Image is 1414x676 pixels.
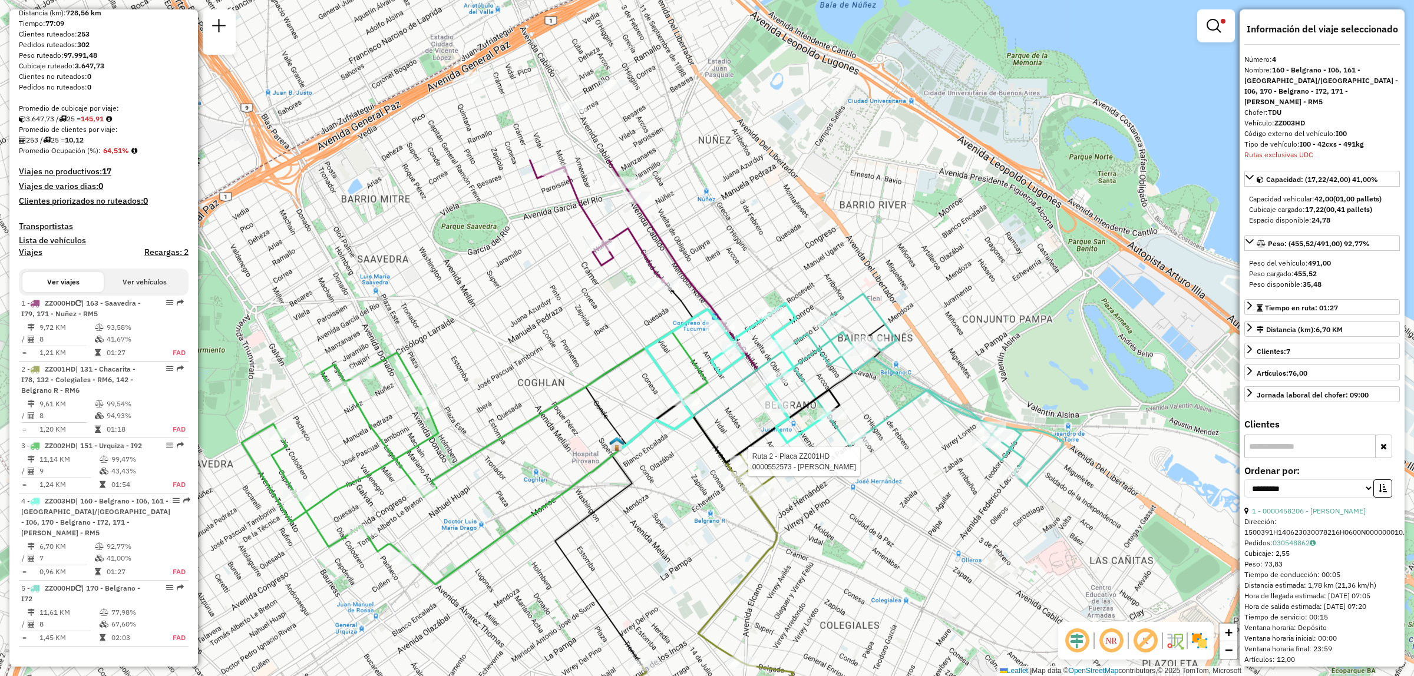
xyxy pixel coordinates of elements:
[95,426,101,433] i: Tiempo en ruta
[1244,107,1400,118] div: Chofer:
[111,453,160,465] td: 99,47%
[1257,324,1343,335] div: Distancia (km):
[106,333,158,345] td: 41,67%
[45,364,75,373] span: ZZ001HD
[1244,171,1400,187] a: Capacidad: (17,22/42,00) 41,00%
[100,621,108,628] i: % Cubicaje en uso
[100,456,108,463] i: % Peso en uso
[106,347,158,359] td: 01:27
[19,124,189,135] div: Promedio de clientes por viaje:
[1069,667,1119,675] a: OpenStreetMap
[1244,118,1400,128] div: Vehículo:
[1311,216,1330,224] strong: 24,78
[28,621,35,628] i: Clientes
[1274,118,1305,127] strong: ZZ003HD
[1244,150,1400,160] div: Rutas exclusivas UDC
[87,72,91,81] strong: 0
[1257,368,1307,379] div: Artículos:
[106,566,158,578] td: 01:27
[95,349,101,356] i: Tiempo en ruta
[1286,347,1290,356] strong: 7
[1373,479,1392,498] button: Orden creciente
[1202,14,1230,38] a: Mostrar filtros
[19,137,26,144] i: Clientes
[1244,569,1400,580] div: Tiempo de conducción: 00:05
[997,666,1244,676] div: Map data © contributors,© 2025 TomTom, Microsoft
[177,442,184,449] em: Ruta exportada
[1249,194,1395,204] div: Capacidad vehicular:
[95,568,101,575] i: Tiempo en ruta
[1244,654,1400,665] div: Artículos: 12,00
[183,497,190,504] em: Ruta exportada
[111,632,160,644] td: 02:03
[21,347,27,359] td: =
[28,412,35,419] i: Clientes
[1244,253,1400,294] div: Peso: (455,52/491,00) 92,77%
[19,196,189,206] h4: Clientes priorizados no ruteados:
[21,299,141,318] span: 1 -
[106,410,158,422] td: 94,93%
[81,114,104,123] strong: 145,91
[1244,419,1400,430] h4: Clientes
[1244,463,1400,478] label: Ordenar por:
[173,497,180,504] em: Opciones
[111,465,160,477] td: 43,43%
[1249,269,1395,279] div: Peso cargado:
[21,465,27,477] td: /
[1336,129,1347,138] strong: I00
[1303,280,1322,289] strong: 35,48
[106,398,158,410] td: 99,54%
[1244,343,1400,359] a: Clientes:7
[1244,665,1400,675] div: Paletas: 0,061
[21,441,142,450] span: 3 -
[1314,194,1333,203] strong: 42,00
[39,410,94,422] td: 8
[65,135,84,144] strong: 10,12
[1165,631,1184,650] img: Flujo de la calle
[143,195,148,206] strong: 0
[1063,627,1091,655] span: Ocultar desplazamiento
[1305,205,1324,214] strong: 17,22
[95,412,104,419] i: % Cubicaje en uso
[100,609,108,616] i: % Peso en uso
[1300,140,1364,148] strong: I00 - 42cxs - 491kg
[39,453,99,465] td: 11,14 KM
[19,39,189,50] div: Pedidos ruteados:
[87,82,91,91] strong: 0
[39,347,94,359] td: 1,21 KM
[1268,239,1370,248] span: Peso: (455,52/491,00) 92,77%
[1220,624,1237,641] a: Zoom in
[1244,622,1400,633] div: Ventana horaria: Depósito
[1244,633,1400,644] div: Ventana horaria inicial: 00:00
[21,496,170,537] span: | 160 - Belgrano - I06, 161 - [GEOGRAPHIC_DATA]/[GEOGRAPHIC_DATA] - I06, 170 - Belgrano - I72, 17...
[19,71,189,82] div: Clientes no ruteados:
[19,247,42,257] h4: Viajes
[1294,269,1317,278] strong: 455,52
[609,436,625,452] img: UDC - Santos Lugares
[1266,175,1378,184] span: Capacidad: (17,22/42,00) 41,00%
[98,181,103,191] strong: 0
[19,114,189,124] div: 3.647,73 / 25 =
[158,423,186,435] td: FAD
[1268,108,1281,117] strong: TDU
[45,19,64,28] strong: 77:09
[1249,204,1395,215] div: Cubicaje cargado:
[19,29,189,39] div: Clientes ruteados:
[1221,19,1225,24] span: Filtro Ativo
[144,247,189,257] h4: Recargas: 2
[158,347,186,359] td: FAD
[166,299,173,306] em: Opciones
[100,468,108,475] i: % Cubicaje en uso
[160,632,186,644] td: FAD
[21,618,27,630] td: /
[166,365,173,372] em: Opciones
[1333,194,1382,203] strong: (01,00 pallets)
[43,137,51,144] i: Viajes
[1131,627,1159,655] span: Mostrar etiqueta
[106,115,112,122] i: Meta de cubicaje/viaje: 224,18 Diferencia: -78,27
[45,496,75,505] span: ZZ003HD
[19,18,189,29] div: Tiempo:
[1310,539,1316,546] i: Observaciones
[19,135,189,145] div: 253 / 25 =
[28,400,35,407] i: Distancia (km)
